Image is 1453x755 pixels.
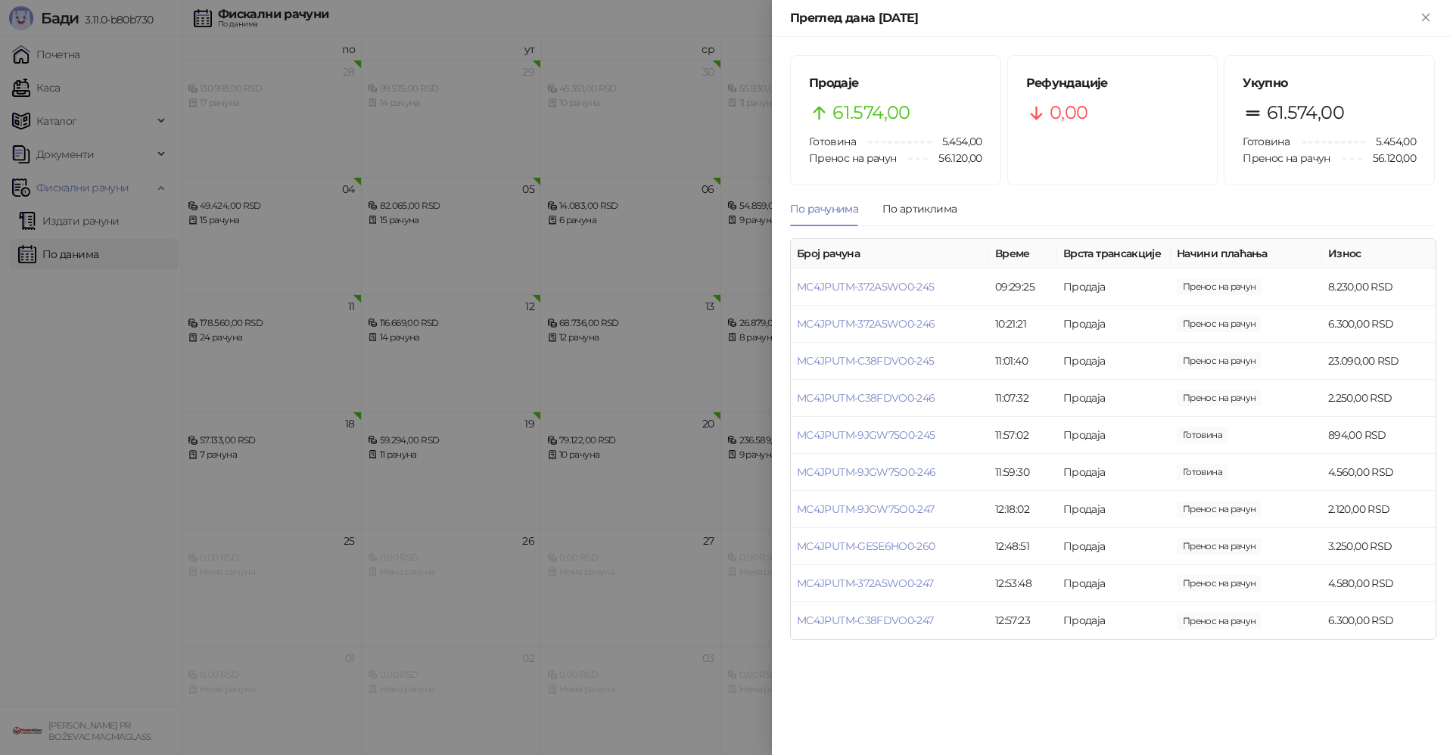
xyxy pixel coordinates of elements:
span: Готовина [1243,135,1290,148]
td: 10:21:21 [989,306,1057,343]
td: 11:01:40 [989,343,1057,380]
div: По артиклима [882,200,957,217]
a: MC4JPUTM-GESE6HO0-260 [797,539,935,553]
td: 12:18:02 [989,491,1057,528]
td: 2.250,00 RSD [1322,380,1436,417]
span: 2.250,00 [1177,390,1262,406]
td: 894,00 RSD [1322,417,1436,454]
div: Преглед дана [DATE] [790,9,1417,27]
a: MC4JPUTM-372A5WO0-247 [797,576,934,590]
td: Продаја [1057,454,1171,491]
span: 3.250,00 [1177,538,1262,555]
a: MC4JPUTM-372A5WO0-246 [797,317,935,331]
td: 4.560,00 RSD [1322,454,1436,491]
span: 6.300,00 [1177,613,1262,629]
th: Број рачуна [791,239,989,269]
td: Продаја [1057,528,1171,565]
td: 6.300,00 RSD [1322,602,1436,639]
span: 56.120,00 [928,150,982,166]
td: 12:48:51 [989,528,1057,565]
span: 5.454,00 [1365,133,1416,150]
span: 5.454,00 [932,133,982,150]
td: 11:07:32 [989,380,1057,417]
td: 11:59:30 [989,454,1057,491]
td: 6.300,00 RSD [1322,306,1436,343]
a: MC4JPUTM-9JGW75O0-247 [797,502,935,516]
span: 2.120,00 [1177,501,1262,517]
span: 56.120,00 [1362,150,1416,166]
button: Close [1417,9,1435,27]
span: 23.090,00 [1177,353,1262,369]
span: 61.574,00 [832,98,910,127]
td: Продаја [1057,417,1171,454]
span: Пренос на рачун [809,151,896,165]
span: 4.560,00 [1177,464,1228,480]
th: Начини плаћања [1171,239,1322,269]
span: Готовина [809,135,856,148]
td: Продаја [1057,565,1171,602]
th: Врста трансакције [1057,239,1171,269]
span: 61.574,00 [1267,98,1344,127]
a: MC4JPUTM-C38FDVO0-247 [797,614,934,627]
td: 2.120,00 RSD [1322,491,1436,528]
td: Продаја [1057,343,1171,380]
td: 23.090,00 RSD [1322,343,1436,380]
th: Износ [1322,239,1436,269]
a: MC4JPUTM-9JGW75O0-246 [797,465,936,479]
h5: Рефундације [1026,74,1199,92]
h5: Продаје [809,74,982,92]
td: Продаја [1057,491,1171,528]
td: 12:53:48 [989,565,1057,602]
td: 3.250,00 RSD [1322,528,1436,565]
div: По рачунима [790,200,858,217]
td: 4.580,00 RSD [1322,565,1436,602]
span: 0,00 [1050,98,1087,127]
th: Време [989,239,1057,269]
td: 12:57:23 [989,602,1057,639]
span: Пренос на рачун [1243,151,1330,165]
td: Продаја [1057,380,1171,417]
a: MC4JPUTM-C38FDVO0-246 [797,391,935,405]
td: 09:29:25 [989,269,1057,306]
span: 894,00 [1177,427,1228,443]
a: MC4JPUTM-C38FDVO0-245 [797,354,935,368]
h5: Укупно [1243,74,1416,92]
td: 11:57:02 [989,417,1057,454]
span: 8.230,00 [1177,278,1262,295]
a: MC4JPUTM-372A5WO0-245 [797,280,935,294]
a: MC4JPUTM-9JGW75O0-245 [797,428,935,442]
td: Продаја [1057,602,1171,639]
td: Продаја [1057,269,1171,306]
span: 4.580,00 [1177,575,1262,592]
td: Продаја [1057,306,1171,343]
span: 6.300,00 [1177,315,1262,332]
td: 8.230,00 RSD [1322,269,1436,306]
